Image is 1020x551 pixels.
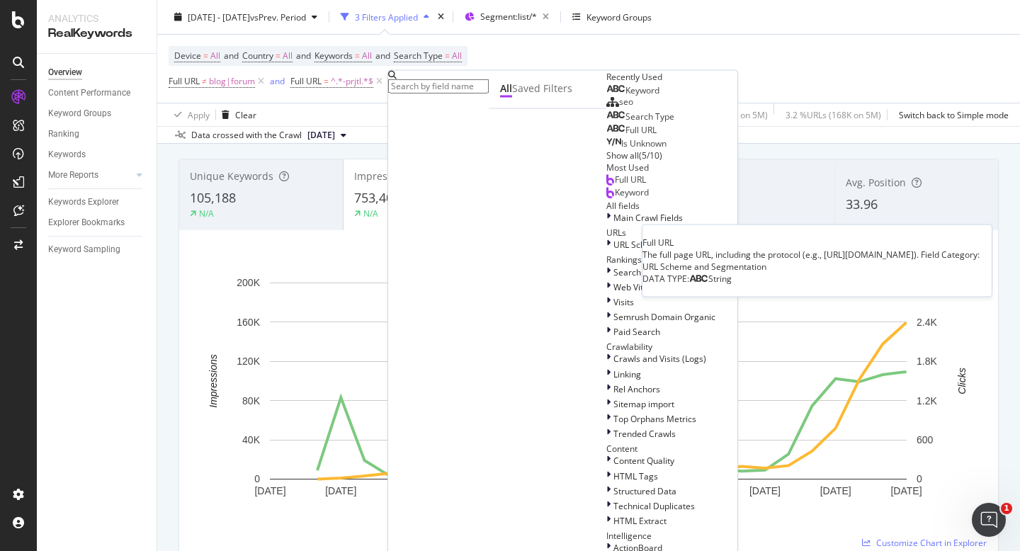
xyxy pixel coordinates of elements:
[48,195,147,210] a: Keywords Explorer
[917,395,937,407] text: 1.2K
[613,412,696,424] span: Top Orphans Metrics
[48,242,120,257] div: Keyword Sampling
[363,208,378,220] div: N/A
[586,11,652,23] div: Keyword Groups
[169,75,200,87] span: Full URL
[642,237,992,249] div: Full URL
[199,208,214,220] div: N/A
[190,189,236,206] span: 105,188
[355,50,360,62] span: =
[48,65,147,80] a: Overview
[917,356,937,367] text: 1.8K
[435,10,447,24] div: times
[613,353,706,365] span: Crawls and Visits (Logs)
[625,124,657,136] span: Full URL
[452,46,462,66] span: All
[613,211,683,223] span: Main Crawl Fields
[899,108,1009,120] div: Switch back to Simple mode
[48,127,79,142] div: Ranking
[270,75,285,87] div: and
[48,215,125,230] div: Explorer Bookmarks
[242,50,273,62] span: Country
[625,110,674,123] span: Search Type
[459,6,555,28] button: Segment:list/*
[613,397,674,409] span: Sitemap import
[445,50,450,62] span: =
[242,395,261,407] text: 80K
[606,443,737,455] div: Content
[242,434,261,445] text: 40K
[307,129,335,142] span: 2025 Aug. 4th
[749,485,781,496] text: [DATE]
[235,108,256,120] div: Clear
[621,137,667,149] span: Is Unknown
[642,249,992,273] div: The full page URL, including the protocol (e.g., [URL][DOMAIN_NAME]). Field Category: URL Scheme ...
[48,86,130,101] div: Content Performance
[237,356,260,367] text: 120K
[786,108,881,120] div: 3.2 % URLs ( 168K on 5M )
[48,86,147,101] a: Content Performance
[276,50,280,62] span: =
[254,473,260,484] text: 0
[48,147,147,162] a: Keywords
[174,50,201,62] span: Device
[820,485,851,496] text: [DATE]
[48,168,132,183] a: More Reports
[270,74,285,88] button: and
[169,6,323,28] button: [DATE] - [DATE]vsPrev. Period
[642,273,689,285] span: DATA TYPE:
[846,195,878,212] span: 33.96
[893,103,1009,126] button: Switch back to Simple mode
[331,72,373,91] span: ^.*-prjtl.*$
[48,11,145,25] div: Analytics
[394,50,443,62] span: Search Type
[209,72,255,91] span: blog|forum
[613,326,660,338] span: Paid Search
[972,503,1006,537] iframe: Intercom live chat
[283,46,293,66] span: All
[606,254,737,266] div: Rankings
[613,514,667,526] span: HTML Extract
[354,189,400,206] span: 753,406
[210,46,220,66] span: All
[606,149,639,161] div: Show all
[567,6,657,28] button: Keyword Groups
[188,108,210,120] div: Apply
[250,11,306,23] span: vs Prev. Period
[606,161,737,174] div: Most Used
[203,50,208,62] span: =
[314,50,353,62] span: Keywords
[500,81,512,96] div: All
[862,537,987,549] a: Customize Chart in Explorer
[324,75,329,87] span: =
[224,50,239,62] span: and
[190,169,273,183] span: Unique Keywords
[48,242,147,257] a: Keyword Sampling
[1001,503,1012,514] span: 1
[191,275,987,521] div: A chart.
[48,147,86,162] div: Keywords
[890,485,922,496] text: [DATE]
[354,169,412,183] span: Impressions
[388,79,489,93] input: Search by field name
[385,73,442,90] button: Add Filter
[191,129,302,142] div: Data crossed with the Crawl
[956,368,968,394] text: Clicks
[639,149,662,161] div: ( 5 / 10 )
[613,382,660,394] span: Rel Anchors
[169,103,210,126] button: Apply
[48,106,147,121] a: Keyword Groups
[606,341,737,353] div: Crawlability
[375,50,390,62] span: and
[290,75,322,87] span: Full URL
[302,127,352,144] button: [DATE]
[325,485,356,496] text: [DATE]
[216,103,256,126] button: Clear
[613,310,715,322] span: Semrush Domain Organic
[606,530,737,542] div: Intelligence
[613,428,676,440] span: Trended Crawls
[613,266,675,278] span: Search Console
[355,11,418,23] div: 3 Filters Applied
[613,470,658,482] span: HTML Tags
[613,368,641,380] span: Linking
